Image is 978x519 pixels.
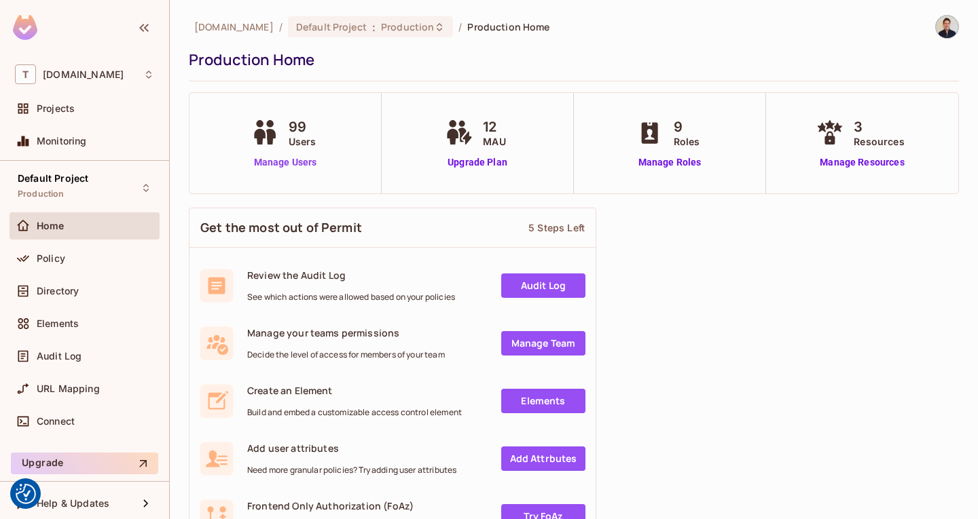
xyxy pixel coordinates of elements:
[247,326,445,339] span: Manage your teams permissions
[247,499,414,512] span: Frontend Only Authorization (FoAz)
[248,155,323,170] a: Manage Users
[43,69,124,80] span: Workspace: thermosphr.com
[813,155,911,170] a: Manage Resources
[247,442,456,455] span: Add user attributes
[289,134,316,149] span: Users
[528,221,585,234] div: 5 Steps Left
[189,50,952,70] div: Production Home
[15,64,36,84] span: T
[372,22,376,33] span: :
[501,273,585,298] a: Audit Log
[247,292,455,303] span: See which actions were allowed based on your policies
[16,484,36,504] img: Revisit consent button
[37,416,75,427] span: Connect
[501,331,585,355] a: Manage Team
[200,219,362,236] span: Get the most out of Permit
[279,20,283,33] li: /
[16,484,36,504] button: Consent Preferences
[854,117,904,137] span: 3
[37,103,75,114] span: Projects
[854,134,904,149] span: Resources
[296,20,367,33] span: Default Project
[37,351,81,362] span: Audit Log
[37,136,87,147] span: Monitoring
[247,465,456,476] span: Need more granular policies? Try adding user attributes
[936,16,958,38] img: Florian Wattin
[483,134,505,149] span: MAU
[289,117,316,137] span: 99
[37,286,79,296] span: Directory
[247,384,462,397] span: Create an Element
[633,155,707,170] a: Manage Roles
[442,155,512,170] a: Upgrade Plan
[458,20,462,33] li: /
[247,407,462,418] span: Build and embed a customizable access control element
[194,20,274,33] span: the active workspace
[37,253,65,264] span: Policy
[37,498,109,509] span: Help & Updates
[674,117,700,137] span: 9
[18,189,65,199] span: Production
[37,318,79,329] span: Elements
[674,134,700,149] span: Roles
[11,453,158,474] button: Upgrade
[13,15,37,40] img: SReyMgAAAABJRU5ErkJggg==
[483,117,505,137] span: 12
[247,269,455,282] span: Review the Audit Log
[467,20,549,33] span: Production Home
[501,446,585,471] a: Add Attrbutes
[37,220,65,231] span: Home
[18,173,88,184] span: Default Project
[381,20,434,33] span: Production
[501,389,585,413] a: Elements
[247,349,445,360] span: Decide the level of access for members of your team
[37,383,100,394] span: URL Mapping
